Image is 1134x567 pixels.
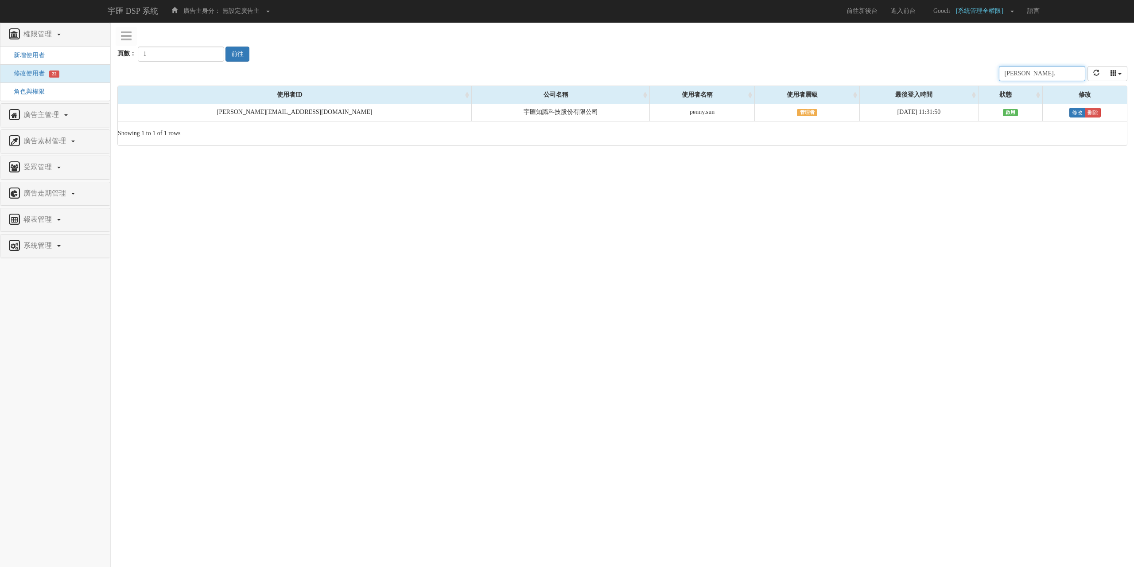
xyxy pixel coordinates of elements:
span: 無設定廣告主 [222,8,260,14]
span: 廣告主管理 [21,111,63,118]
span: [系統管理全權限] [956,8,1008,14]
div: 修改 [1043,86,1127,104]
a: 權限管理 [7,27,103,42]
input: Search [999,66,1085,81]
span: 廣告素材管理 [21,137,70,145]
td: 宇匯知識科技股份有限公司 [471,104,649,121]
span: 系統管理 [21,242,56,249]
a: 角色與權限 [7,88,45,95]
a: 廣告素材管理 [7,134,103,149]
a: 受眾管理 [7,160,103,175]
span: 啟用 [1003,109,1018,116]
a: 廣告主管理 [7,108,103,122]
div: 最後登入時間 [860,86,978,104]
td: [DATE] 11:31:50 [860,104,978,121]
span: 管理者 [797,109,817,116]
button: 前往 [225,47,249,62]
span: Showing 1 to 1 of 1 rows [118,130,181,137]
div: 使用者ID [118,86,471,104]
a: 修改使用者 [7,70,45,77]
label: 頁數： [117,49,136,58]
a: 廣告走期管理 [7,187,103,201]
div: 狀態 [979,86,1043,104]
span: 權限管理 [21,30,56,38]
div: Columns [1105,66,1128,81]
div: 公司名稱 [472,86,649,104]
button: refresh [1087,66,1105,81]
span: Gooch [929,8,954,14]
div: 使用者層級 [755,86,859,104]
td: [PERSON_NAME][EMAIL_ADDRESS][DOMAIN_NAME] [118,104,471,121]
a: 報表管理 [7,213,103,227]
td: penny.sun [650,104,755,121]
span: 報表管理 [21,215,56,223]
a: 修改 [1069,108,1085,117]
span: 廣告走期管理 [21,189,70,197]
a: 刪除 [1085,108,1101,117]
a: 新增使用者 [7,52,45,59]
a: 系統管理 [7,239,103,253]
span: 受眾管理 [21,163,56,171]
div: 使用者名稱 [650,86,754,104]
button: columns [1105,66,1128,81]
span: 廣告主身分： [183,8,221,14]
span: 22 [49,70,59,78]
